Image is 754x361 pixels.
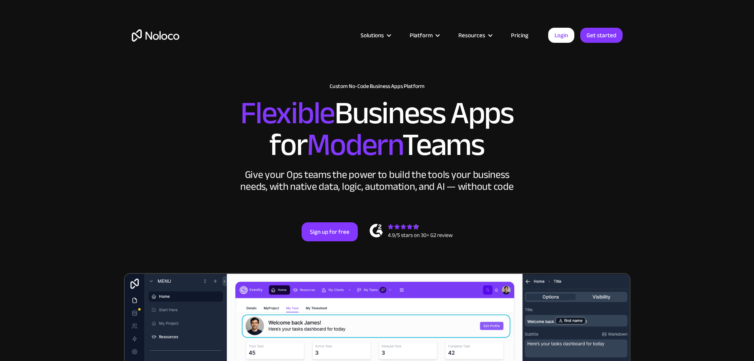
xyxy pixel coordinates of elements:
[501,30,538,40] a: Pricing
[351,30,400,40] div: Solutions
[240,84,334,143] span: Flexible
[239,169,516,193] div: Give your Ops teams the power to build the tools your business needs, with native data, logic, au...
[410,30,433,40] div: Platform
[132,83,623,90] h1: Custom No-Code Business Apps Platform
[132,29,179,42] a: home
[548,28,574,43] a: Login
[307,115,402,174] span: Modern
[448,30,501,40] div: Resources
[132,97,623,161] h2: Business Apps for Teams
[361,30,384,40] div: Solutions
[458,30,485,40] div: Resources
[302,222,358,241] a: Sign up for free
[580,28,623,43] a: Get started
[400,30,448,40] div: Platform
